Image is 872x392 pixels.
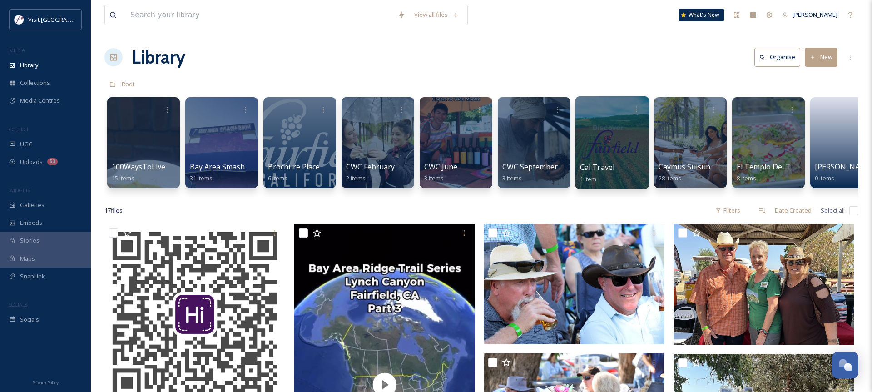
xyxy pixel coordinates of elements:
a: What's New [679,9,724,21]
span: Collections [20,79,50,87]
span: 3 items [424,174,444,182]
img: ext_1751493388.953837_jason@solanolandtrust.org-2024-07_RR_Country-Concert_Kuo Hou Chang068.JPG [674,224,854,345]
span: 3 items [502,174,522,182]
span: 1 item [580,174,597,183]
span: UGC [20,140,32,149]
span: Privacy Policy [32,380,59,386]
a: Root [122,79,135,89]
span: 0 items [815,174,834,182]
div: Date Created [770,202,816,219]
a: 100WaysToLive15 items [112,163,165,182]
span: Library [20,61,38,69]
span: Select all [821,206,845,215]
button: Organise [754,48,800,66]
img: visitfairfieldca_logo.jpeg [15,15,24,24]
span: Bay Area Smash Room [190,162,267,172]
span: 17 file s [104,206,123,215]
span: Galleries [20,201,45,209]
span: Stories [20,236,40,245]
input: Search your library [126,5,393,25]
span: CWC June [424,162,457,172]
span: El Templo Del Taco 2024 [737,162,821,172]
span: Caymus Suisun Covershoot [659,162,752,172]
span: Root [122,80,135,88]
span: 8 items [737,174,756,182]
span: Uploads [20,158,43,166]
span: SOCIALS [9,301,27,308]
img: ext_1751493389.074822_jason@solanolandtrust.org-2024-07_RR_Country-Concert_Kuo Hou Chang034.JPG [484,224,664,345]
span: MEDIA [9,47,25,54]
a: Brochure Placement Files - Visit [GEOGRAPHIC_DATA]6 items [268,163,450,182]
a: Caymus Suisun Covershoot28 items [659,163,752,182]
span: Visit [GEOGRAPHIC_DATA] [28,15,99,24]
a: Privacy Policy [32,377,59,387]
a: El Templo Del Taco 20248 items [737,163,821,182]
span: [PERSON_NAME] [793,10,837,19]
span: COLLECT [9,126,29,133]
button: Open Chat [832,352,858,378]
span: WIDGETS [9,187,30,194]
span: 31 items [190,174,213,182]
span: 28 items [659,174,681,182]
span: CWC September Content [502,162,587,172]
span: 6 items [268,174,287,182]
a: CWC February2 items [346,163,395,182]
div: 53 [47,158,58,165]
span: Cal Travel [580,162,615,172]
span: Socials [20,315,39,324]
div: Filters [711,202,745,219]
a: [PERSON_NAME] [778,6,842,24]
span: 15 items [112,174,134,182]
a: Cal Travel1 item [580,163,615,183]
a: Library [132,44,185,71]
a: View all files [410,6,463,24]
span: 2 items [346,174,366,182]
a: CWC September Content3 items [502,163,587,182]
button: New [805,48,837,66]
span: Media Centres [20,96,60,105]
span: Brochure Placement Files - Visit [GEOGRAPHIC_DATA] [268,162,450,172]
span: 100WaysToLive [112,162,165,172]
span: Embeds [20,218,42,227]
a: Bay Area Smash Room31 items [190,163,267,182]
span: CWC February [346,162,395,172]
span: SnapLink [20,272,45,281]
span: Maps [20,254,35,263]
a: CWC June3 items [424,163,457,182]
